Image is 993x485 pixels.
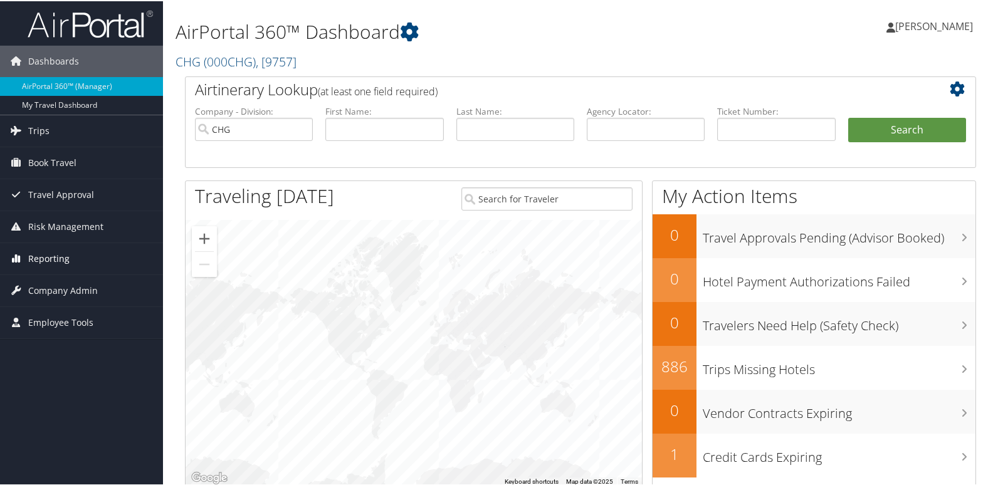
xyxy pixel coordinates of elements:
a: [PERSON_NAME] [886,6,985,44]
label: Last Name: [456,104,574,117]
button: Keyboard shortcuts [505,476,559,485]
a: 0Travelers Need Help (Safety Check) [653,301,975,345]
span: Risk Management [28,210,103,241]
a: CHG [176,52,297,69]
label: Ticket Number: [717,104,835,117]
h3: Travel Approvals Pending (Advisor Booked) [703,222,975,246]
span: Company Admin [28,274,98,305]
span: (at least one field required) [318,83,438,97]
a: 0Hotel Payment Authorizations Failed [653,257,975,301]
a: 886Trips Missing Hotels [653,345,975,389]
h2: 886 [653,355,696,376]
h1: My Action Items [653,182,975,208]
h3: Travelers Need Help (Safety Check) [703,310,975,333]
h3: Trips Missing Hotels [703,353,975,377]
h1: Traveling [DATE] [195,182,334,208]
span: ( 000CHG ) [204,52,256,69]
a: 0Vendor Contracts Expiring [653,389,975,432]
h3: Vendor Contracts Expiring [703,397,975,421]
a: Open this area in Google Maps (opens a new window) [189,469,230,485]
a: 0Travel Approvals Pending (Advisor Booked) [653,213,975,257]
h2: 1 [653,442,696,464]
input: Search for Traveler [461,186,633,209]
span: Trips [28,114,50,145]
h2: 0 [653,267,696,288]
span: [PERSON_NAME] [895,18,973,32]
label: Agency Locator: [587,104,705,117]
h2: 0 [653,223,696,244]
button: Zoom out [192,251,217,276]
h2: 0 [653,399,696,420]
img: Google [189,469,230,485]
a: 1Credit Cards Expiring [653,432,975,476]
img: airportal-logo.png [28,8,153,38]
span: Map data ©2025 [566,477,613,484]
button: Search [848,117,966,142]
span: Dashboards [28,44,79,76]
span: Book Travel [28,146,76,177]
span: , [ 9757 ] [256,52,297,69]
span: Travel Approval [28,178,94,209]
h2: 0 [653,311,696,332]
button: Zoom in [192,225,217,250]
label: Company - Division: [195,104,313,117]
h3: Hotel Payment Authorizations Failed [703,266,975,289]
h1: AirPortal 360™ Dashboard [176,18,715,44]
label: First Name: [325,104,443,117]
a: Terms (opens in new tab) [621,477,638,484]
h3: Credit Cards Expiring [703,441,975,465]
span: Reporting [28,242,70,273]
h2: Airtinerary Lookup [195,78,900,99]
span: Employee Tools [28,306,93,337]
